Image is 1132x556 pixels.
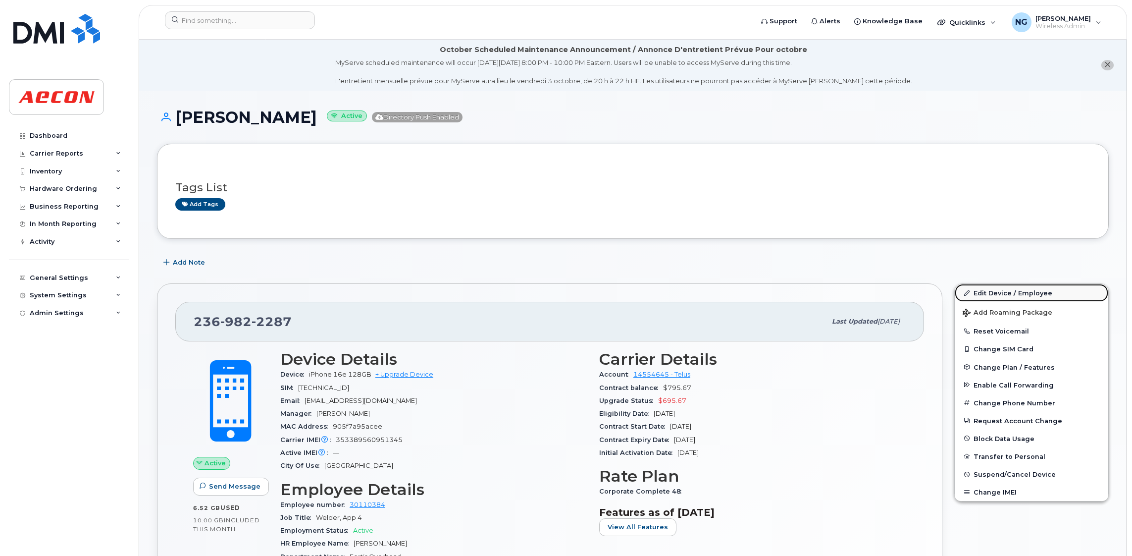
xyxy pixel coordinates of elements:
span: 6.52 GB [193,504,220,511]
button: Request Account Change [955,412,1108,430]
div: October Scheduled Maintenance Announcement / Annonce D'entretient Prévue Pour octobre [440,45,807,55]
span: Enable Call Forwarding [974,381,1054,389]
a: 30110384 [350,501,385,508]
span: Welder, App 4 [316,514,362,521]
button: Block Data Usage [955,430,1108,447]
span: Send Message [209,482,260,491]
span: 982 [220,314,252,329]
h3: Carrier Details [599,350,906,368]
a: Add tags [175,198,225,211]
span: $795.67 [663,384,691,391]
span: Employee number [280,501,350,508]
span: 353389560951345 [336,436,403,444]
span: [DATE] [677,449,699,456]
span: Upgrade Status [599,397,658,404]
span: Active IMEI [280,449,333,456]
button: View All Features [599,518,676,536]
h3: Tags List [175,181,1090,194]
span: Corporate Complete 48 [599,488,686,495]
button: Reset Voicemail [955,322,1108,340]
span: included this month [193,516,260,533]
span: Carrier IMEI [280,436,336,444]
a: Edit Device / Employee [955,284,1108,302]
span: Contract balance [599,384,663,391]
span: Last updated [832,318,877,325]
button: Enable Call Forwarding [955,376,1108,394]
span: Change Plan / Features [974,363,1055,371]
span: [DATE] [877,318,900,325]
button: Add Note [157,254,213,272]
h3: Features as of [DATE] [599,506,906,518]
button: Change Phone Number [955,394,1108,412]
button: Transfer to Personal [955,447,1108,465]
span: — [333,449,339,456]
span: [DATE] [654,410,675,417]
span: [TECHNICAL_ID] [298,384,349,391]
span: [PERSON_NAME] [354,540,407,547]
span: Eligibility Date [599,410,654,417]
span: Add Roaming Package [963,309,1052,318]
span: Device [280,371,309,378]
h1: [PERSON_NAME] [157,109,1109,126]
span: 236 [194,314,292,329]
button: Change SIM Card [955,340,1108,358]
span: [DATE] [674,436,695,444]
button: close notification [1101,60,1114,70]
span: Manager [280,410,316,417]
span: 2287 [252,314,292,329]
span: Account [599,371,633,378]
button: Add Roaming Package [955,302,1108,322]
span: Initial Activation Date [599,449,677,456]
div: MyServe scheduled maintenance will occur [DATE][DATE] 8:00 PM - 10:00 PM Eastern. Users will be u... [335,58,912,86]
span: View All Features [608,522,668,532]
h3: Employee Details [280,481,587,499]
a: + Upgrade Device [375,371,433,378]
span: Job Title [280,514,316,521]
button: Change IMEI [955,483,1108,501]
a: 14554645 - Telus [633,371,690,378]
span: Directory Push Enabled [372,112,463,122]
h3: Rate Plan [599,467,906,485]
span: [PERSON_NAME] [316,410,370,417]
small: Active [327,111,367,122]
span: [EMAIL_ADDRESS][DOMAIN_NAME] [305,397,417,404]
span: [GEOGRAPHIC_DATA] [324,462,393,469]
span: Active [205,458,226,468]
span: iPhone 16e 128GB [309,371,371,378]
span: Active [353,527,373,534]
span: [DATE] [670,423,691,430]
h3: Device Details [280,350,587,368]
span: Contract Expiry Date [599,436,674,444]
span: Add Note [173,258,205,267]
span: Employment Status [280,527,353,534]
span: City Of Use [280,462,324,469]
span: Email [280,397,305,404]
span: Suspend/Cancel Device [974,471,1056,478]
span: 10.00 GB [193,517,224,524]
button: Change Plan / Features [955,358,1108,376]
span: used [220,504,240,511]
span: $695.67 [658,397,686,404]
button: Suspend/Cancel Device [955,465,1108,483]
span: Contract Start Date [599,423,670,430]
span: SIM [280,384,298,391]
button: Send Message [193,478,269,496]
span: MAC Address [280,423,333,430]
span: HR Employee Name [280,540,354,547]
span: 905f7a95acee [333,423,382,430]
